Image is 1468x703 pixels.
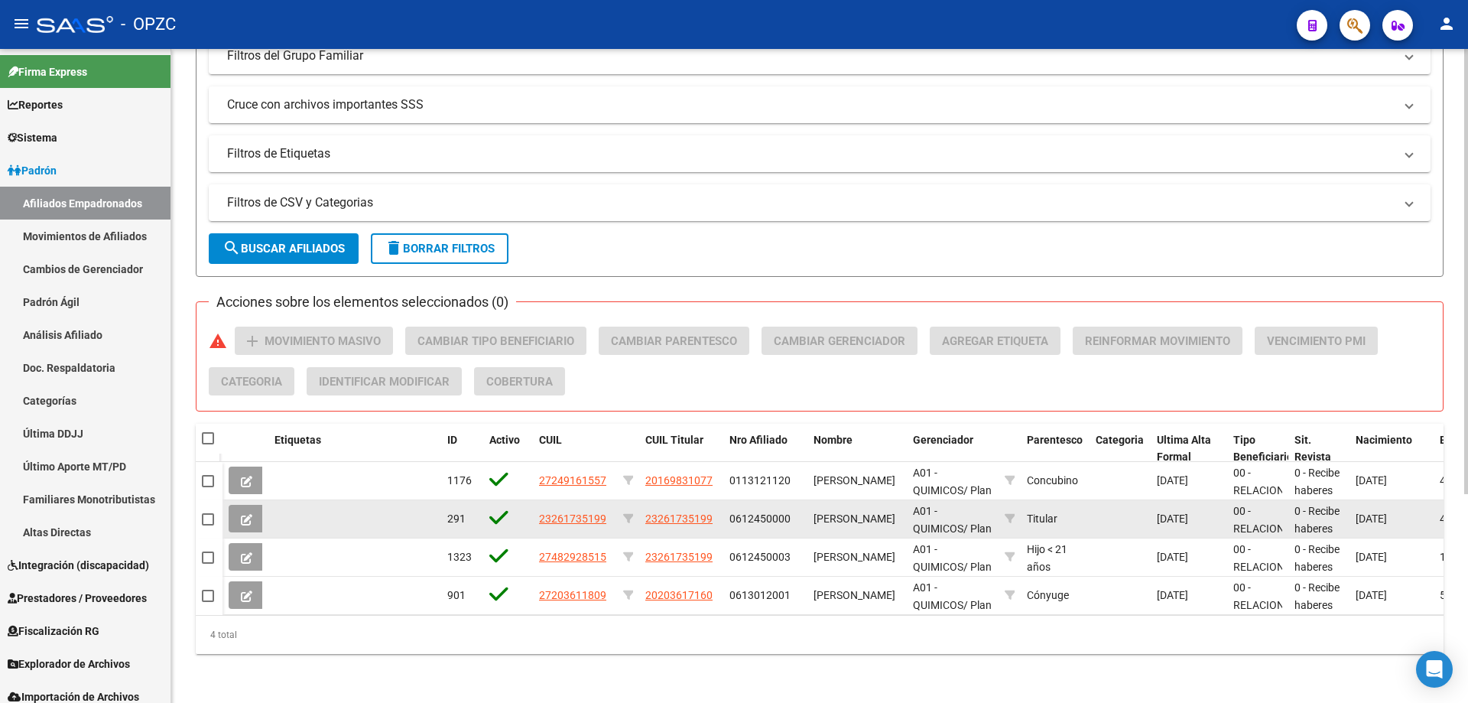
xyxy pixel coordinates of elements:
datatable-header-cell: Sit. Revista [1288,424,1349,474]
span: 0 - Recibe haberes regularmente [1294,543,1358,591]
span: 23261735199 [645,551,713,563]
datatable-header-cell: Tipo Beneficiario [1227,424,1288,474]
datatable-header-cell: Parentesco [1021,424,1090,474]
span: A01 - QUIMICOS [913,505,963,535]
span: CUIL [539,434,562,446]
span: 0612450003 [729,551,791,563]
mat-panel-title: Filtros de CSV y Categorias [227,194,1394,211]
mat-panel-title: Filtros de Etiquetas [227,145,1394,162]
button: Vencimiento PMI [1255,327,1378,355]
span: 0113121120 [729,474,791,487]
span: Agregar Etiqueta [942,334,1048,348]
span: Integración (discapacidad) [8,557,149,574]
span: Nombre [814,434,853,446]
span: A01 - QUIMICOS [913,467,963,496]
mat-expansion-panel-header: Filtros del Grupo Familiar [209,37,1431,74]
datatable-header-cell: ID [441,424,483,474]
span: 23261735199 [645,513,713,525]
button: Agregar Etiqueta [930,327,1060,355]
button: Cobertura [474,367,565,395]
span: Hijo < 21 años [1027,543,1067,573]
span: Reportes [8,96,63,113]
span: Concubino [1027,474,1078,487]
span: Cónyuge [1027,589,1069,601]
span: Ultima Alta Formal [1157,434,1211,464]
span: 20169831077 [645,474,713,487]
span: Cambiar Parentesco [611,334,737,348]
span: 0612450000 [729,513,791,525]
button: Borrar Filtros [371,233,508,264]
span: Cambiar Tipo Beneficiario [417,334,574,348]
span: Nacimiento [1356,434,1412,446]
button: Identificar Modificar [307,367,462,395]
mat-panel-title: Filtros del Grupo Familiar [227,47,1394,64]
span: 0 - Recibe haberes regularmente [1294,505,1358,552]
datatable-header-cell: Nombre [807,424,907,474]
button: Movimiento Masivo [235,327,393,355]
datatable-header-cell: Activo [483,424,533,474]
button: Categoria [209,367,294,395]
span: Firma Express [8,63,87,80]
span: Fiscalización RG [8,623,99,640]
span: [DATE] [1356,589,1387,601]
span: Vencimiento PMI [1267,334,1366,348]
span: 49 [1440,474,1452,487]
span: Cambiar Gerenciador [774,334,905,348]
span: 0613012001 [729,589,791,601]
span: 00 - RELACION DE DEPENDENCIA [1233,505,1304,569]
span: Borrar Filtros [385,242,495,255]
span: Prestadores / Proveedores [8,590,147,607]
span: A01 - QUIMICOS [913,543,963,573]
div: [DATE] [1157,472,1221,490]
div: Open Intercom Messenger [1416,651,1453,688]
span: 901 [447,589,466,601]
span: 0 - Recibe haberes regularmente [1294,467,1358,514]
span: Padrón [8,162,57,179]
mat-expansion-panel-header: Filtros de CSV y Categorias [209,184,1431,221]
span: Nro Afiliado [729,434,788,446]
span: 17 [1440,551,1452,563]
span: [PERSON_NAME] [814,551,895,563]
datatable-header-cell: Gerenciador [907,424,999,474]
button: Cambiar Tipo Beneficiario [405,327,586,355]
span: Explorador de Archivos [8,656,130,672]
span: [DATE] [1356,551,1387,563]
span: [PERSON_NAME] [814,474,895,487]
h3: Acciones sobre los elementos seleccionados (0) [209,291,516,313]
span: Categoria [1096,434,1144,446]
span: Cobertura [486,375,553,389]
span: 1176 [447,474,472,487]
span: Buscar Afiliados [222,242,345,255]
span: [PERSON_NAME] [814,513,895,525]
div: [DATE] [1157,510,1221,528]
span: Identificar Modificar [319,375,450,389]
mat-icon: search [222,239,241,257]
span: 27249161557 [539,474,606,487]
datatable-header-cell: Nro Afiliado [723,424,807,474]
span: 00 - RELACION DE DEPENDENCIA [1233,467,1304,531]
span: CUIL Titular [645,434,703,446]
datatable-header-cell: Nacimiento [1349,424,1434,474]
span: Activo [489,434,520,446]
span: Etiquetas [274,434,321,446]
span: Categoria [221,375,282,389]
span: [PERSON_NAME] [814,589,895,601]
button: Cambiar Gerenciador [762,327,917,355]
mat-icon: warning [209,332,227,350]
mat-icon: add [243,332,261,350]
span: [DATE] [1356,513,1387,525]
datatable-header-cell: Ultima Alta Formal [1151,424,1227,474]
mat-icon: menu [12,15,31,33]
mat-panel-title: Cruce con archivos importantes SSS [227,96,1394,113]
span: Titular [1027,513,1057,525]
div: [DATE] [1157,587,1221,604]
mat-icon: delete [385,239,403,257]
span: Sistema [8,129,57,146]
div: [DATE] [1157,548,1221,566]
mat-expansion-panel-header: Cruce con archivos importantes SSS [209,86,1431,123]
span: 27482928515 [539,551,606,563]
span: 48 [1440,513,1452,525]
button: Reinformar Movimiento [1073,327,1242,355]
mat-icon: person [1437,15,1456,33]
datatable-header-cell: Etiquetas [268,424,441,474]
